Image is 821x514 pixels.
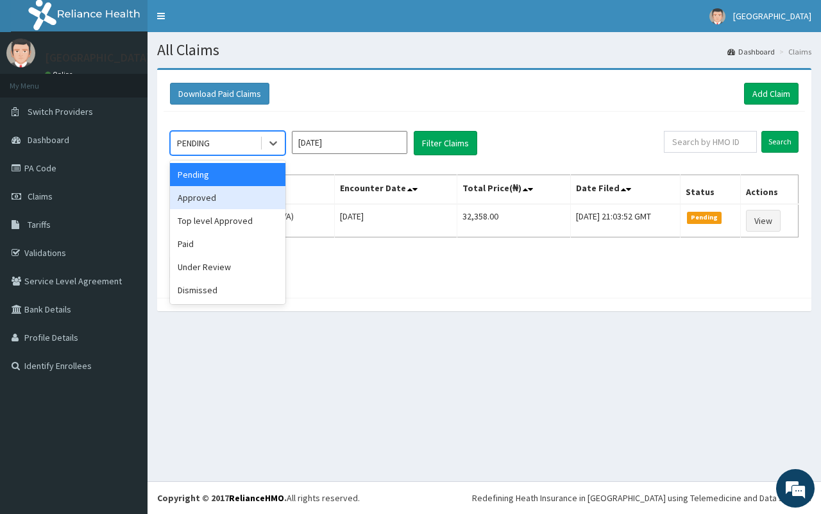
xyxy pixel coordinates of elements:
input: Search by HMO ID [664,131,757,153]
div: Approved [170,186,285,209]
footer: All rights reserved. [148,481,821,514]
div: Top level Approved [170,209,285,232]
div: Chat with us now [67,72,216,89]
div: Paid [170,232,285,255]
div: Minimize live chat window [210,6,241,37]
span: Switch Providers [28,106,93,117]
th: Total Price(₦) [457,175,571,205]
input: Search [761,131,799,153]
td: [DATE] 21:03:52 GMT [571,204,681,237]
span: Tariffs [28,219,51,230]
textarea: Type your message and hit 'Enter' [6,350,244,395]
button: Filter Claims [414,131,477,155]
strong: Copyright © 2017 . [157,492,287,504]
span: Dashboard [28,134,69,146]
img: User Image [709,8,725,24]
div: Pending [170,163,285,186]
li: Claims [776,46,811,57]
div: PENDING [177,137,210,150]
img: d_794563401_company_1708531726252_794563401 [24,64,52,96]
a: Dashboard [727,46,775,57]
th: Status [680,175,740,205]
p: [GEOGRAPHIC_DATA] [45,52,151,64]
span: Pending [687,212,722,223]
a: Online [45,70,76,79]
a: RelianceHMO [229,492,284,504]
span: Claims [28,191,53,202]
td: 32,358.00 [457,204,571,237]
input: Select Month and Year [292,131,407,154]
span: We're online! [74,162,177,291]
div: Under Review [170,255,285,278]
th: Encounter Date [335,175,457,205]
td: [DATE] [335,204,457,237]
th: Date Filed [571,175,681,205]
button: Download Paid Claims [170,83,269,105]
th: Actions [740,175,798,205]
div: Dismissed [170,278,285,302]
div: Redefining Heath Insurance in [GEOGRAPHIC_DATA] using Telemedicine and Data Science! [472,492,811,504]
a: View [746,210,781,232]
a: Add Claim [744,83,799,105]
img: User Image [6,39,35,67]
h1: All Claims [157,42,811,58]
span: [GEOGRAPHIC_DATA] [733,10,811,22]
